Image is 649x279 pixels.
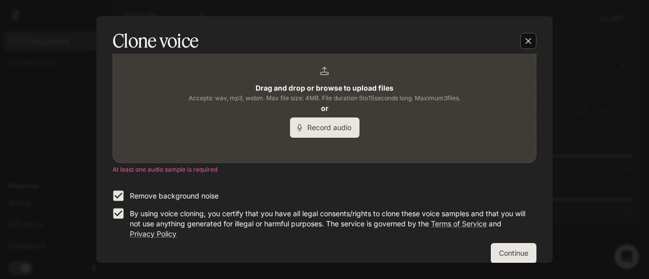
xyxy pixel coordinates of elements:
[290,117,359,138] button: Record audio
[189,93,460,103] span: Accepts: wav, mp3, webm. Max file size: 4MB. File duration 5 to 15 seconds long. Maximum 3 files.
[321,104,329,112] b: or
[256,84,393,92] b: Drag and drop or browse to upload files
[130,209,528,239] p: By using voice cloning, you certify that you have all legal consents/rights to clone these voice ...
[113,165,536,175] p: At least one audio sample is required
[431,219,487,228] a: Terms of Service
[491,243,536,263] button: Continue
[113,28,198,54] h5: Clone voice
[130,229,176,238] a: Privacy Policy
[130,191,219,201] p: Remove background noise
